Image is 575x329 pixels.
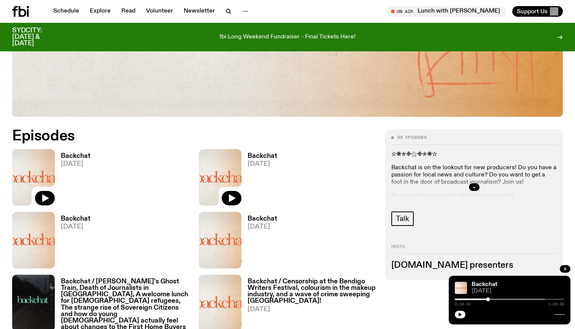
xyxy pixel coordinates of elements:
[55,216,91,269] a: Backchat[DATE]
[455,302,471,306] span: 0:18:10
[179,6,219,17] a: Newsletter
[248,161,277,167] span: [DATE]
[391,151,557,158] p: ✫❋✯❉⚝❉✯❋✫
[248,216,277,222] h3: Backchat
[512,6,563,17] button: Support Us
[472,288,564,294] span: [DATE]
[117,6,140,17] a: Read
[61,216,91,222] h3: Backchat
[248,224,277,230] span: [DATE]
[248,153,277,159] h3: Backchat
[12,129,376,143] h2: Episodes
[61,161,91,167] span: [DATE]
[241,153,277,206] a: Backchat[DATE]
[12,27,61,47] h3: SYDCITY: [DATE] & [DATE]
[472,281,497,288] a: Backchat
[397,135,427,140] span: 89 episodes
[391,261,557,269] h3: [DOMAIN_NAME] presenters
[85,6,115,17] a: Explore
[219,34,356,41] p: fbi Long Weekend Fundraiser - Final Tickets Here!
[391,211,413,226] a: Talk
[391,244,557,253] h2: Hosts
[517,8,548,15] span: Support Us
[248,278,376,304] h3: Backchat / Censorship at the Bendigo Writers Festival, colourism in the makeup industry, and a wa...
[241,216,277,269] a: Backchat[DATE]
[396,215,409,223] span: Talk
[391,164,557,186] p: Backchat is on the lookout for new producers! Do you have a passion for local news and culture? D...
[61,224,91,230] span: [DATE]
[548,302,564,306] span: 1:00:00
[49,6,84,17] a: Schedule
[141,6,178,17] a: Volunteer
[387,6,506,17] button: On AirLunch with [PERSON_NAME]
[61,153,91,159] h3: Backchat
[248,306,376,313] span: [DATE]
[55,153,91,206] a: Backchat[DATE]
